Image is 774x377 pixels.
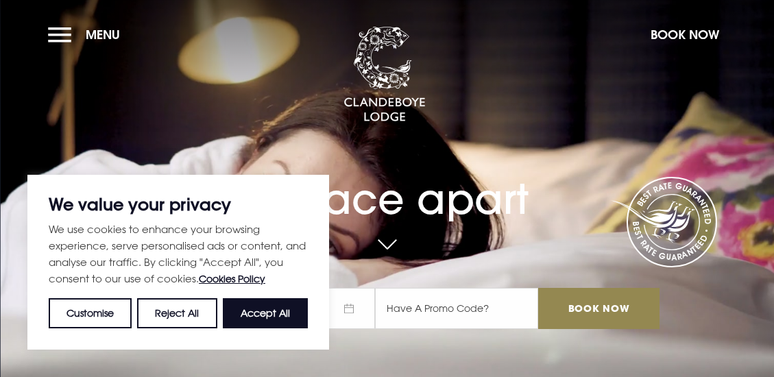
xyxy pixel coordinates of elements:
button: Reject All [137,298,217,328]
span: Menu [86,27,120,42]
button: Book Now [644,20,726,49]
p: We value your privacy [49,196,308,212]
button: Accept All [223,298,308,328]
input: Have A Promo Code? [375,288,538,329]
img: Clandeboye Lodge [343,27,426,123]
div: We value your privacy [27,175,329,350]
a: Cookies Policy [199,273,265,284]
button: Menu [48,20,127,49]
input: Book Now [538,288,659,329]
p: We use cookies to enhance your browsing experience, serve personalised ads or content, and analys... [49,221,308,287]
button: Customise [49,298,132,328]
h1: A place apart [114,151,659,223]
